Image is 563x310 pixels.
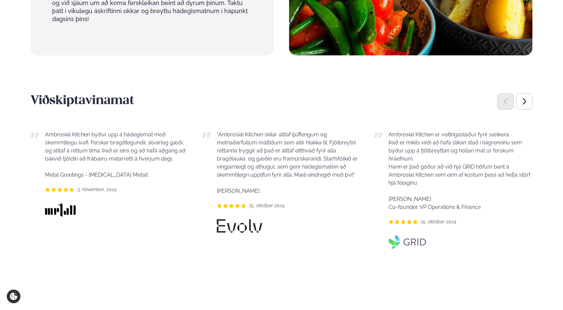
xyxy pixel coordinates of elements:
[7,290,21,303] a: Cookie settings
[77,187,117,192] span: 3. nóvember, 2024
[516,93,532,109] div: Next slide
[45,172,148,178] span: Metal Greetings - [MEDICAL_DATA] Metall
[217,131,358,178] span: "Ambrosial Kitchen skilar alltaf ljúffengum og metnaðarfullum máltíðum sem allir hlakka til. Fjöl...
[389,131,532,211] p: Ambrosial Kitchen er veitingastaður fyrir sælkera Það er mikils virði að hafa slíkan stað í nágre...
[45,203,76,217] img: image alt
[31,95,134,107] span: Viðskiptavinamat
[249,203,285,208] span: 15. október 2024
[45,131,186,162] span: Ambrosial Kitchen býður upp á hádegismat með skemmtilegu ívafi. Ferskar bragðtegundir, alvarleg g...
[217,219,262,233] img: image alt
[217,188,259,194] span: [PERSON_NAME]
[389,235,426,249] img: image alt
[421,219,456,224] span: 15. október 2024
[497,93,514,109] div: Previous slide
